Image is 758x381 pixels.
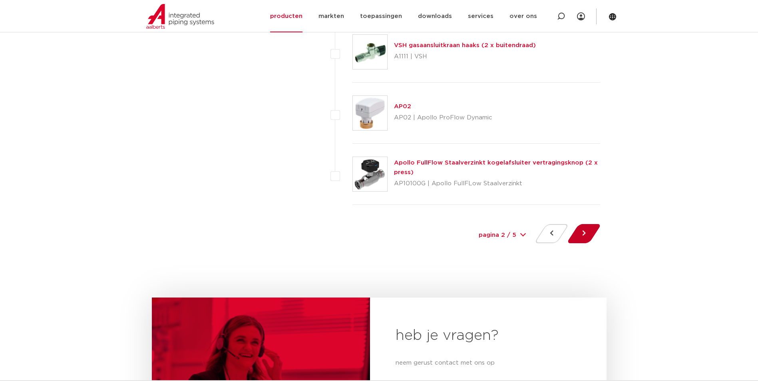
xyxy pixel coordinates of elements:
p: AP02 | Apollo ProFlow Dynamic [394,111,492,124]
p: neem gerust contact met ons op [396,358,581,368]
img: Thumbnail for VSH gasaansluitkraan haaks (2 x buitendraad) [353,35,387,69]
p: AP10100G | Apollo FullFLow Staalverzinkt [394,177,601,190]
a: Apollo FullFlow Staalverzinkt kogelafsluiter vertragingsknop (2 x press) [394,160,598,175]
a: AP02 [394,103,411,109]
p: A1111 | VSH [394,50,536,63]
img: Thumbnail for AP02 [353,96,387,130]
img: Thumbnail for Apollo FullFlow Staalverzinkt kogelafsluiter vertragingsknop (2 x press) [353,157,387,191]
h2: heb je vragen? [396,326,581,345]
a: VSH gasaansluitkraan haaks (2 x buitendraad) [394,42,536,48]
